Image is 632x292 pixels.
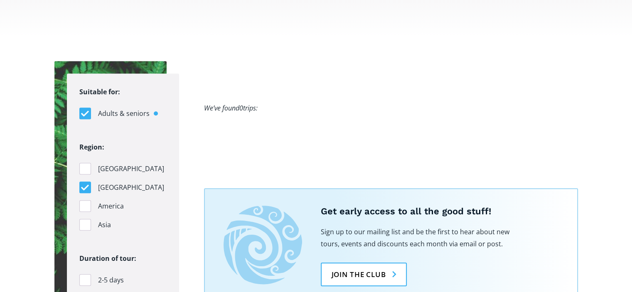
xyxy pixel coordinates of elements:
[239,103,243,113] span: 0
[321,263,407,286] a: Join the club
[321,206,558,218] h5: Get early access to all the good stuff!
[321,226,512,250] p: Sign up to our mailing list and be the first to hear about new tours, events and discounts each m...
[98,201,124,212] span: America
[98,163,164,174] span: [GEOGRAPHIC_DATA]
[79,86,120,98] legend: Suitable for:
[98,275,124,286] span: 2-5 days
[79,253,136,265] legend: Duration of tour:
[204,102,258,114] div: We’ve found trips:
[98,219,111,231] span: Asia
[79,141,104,153] legend: Region:
[98,108,150,119] span: Adults & seniors
[98,182,164,193] span: [GEOGRAPHIC_DATA]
